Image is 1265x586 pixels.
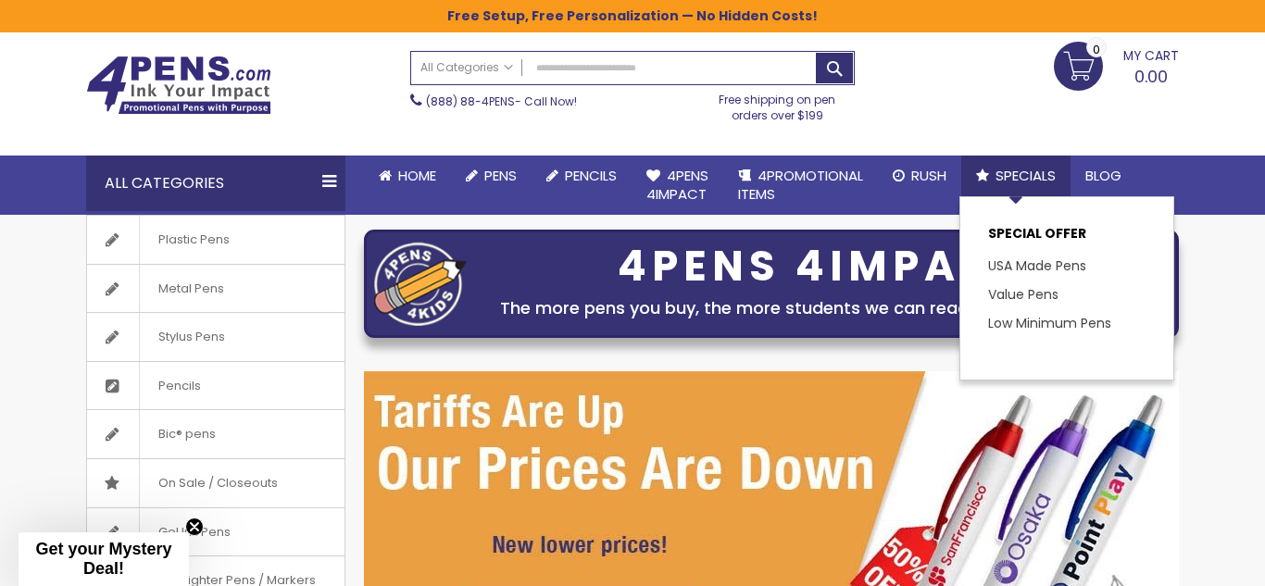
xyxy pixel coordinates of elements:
span: Gel Ink Pens [139,508,249,556]
span: 4Pens 4impact [646,166,708,204]
a: 4PROMOTIONALITEMS [723,156,878,216]
a: 0.00 0 [1054,42,1179,88]
img: four_pen_logo.png [374,242,467,326]
a: Pencils [87,362,344,410]
a: Value Pens [988,285,1058,304]
span: Pens [484,166,517,185]
span: Stylus Pens [139,313,244,361]
span: All Categories [420,60,513,75]
span: 4PROMOTIONAL ITEMS [738,166,863,204]
span: On Sale / Closeouts [139,459,296,507]
div: Get your Mystery Deal!Close teaser [19,532,189,586]
span: Blog [1085,166,1121,185]
span: - Call Now! [426,94,577,109]
span: Home [398,166,436,185]
span: 0 [1093,41,1100,58]
p: SPECIAL OFFER [988,225,1146,252]
a: Metal Pens [87,265,344,313]
a: Blog [1071,156,1136,196]
button: Close teaser [185,517,204,536]
a: (888) 88-4PENS [426,94,515,109]
a: Specials [961,156,1071,196]
a: Home [364,156,451,196]
a: Bic® pens [87,410,344,458]
span: Bic® pens [139,410,234,458]
span: Specials [996,166,1056,185]
div: All Categories [86,156,345,211]
a: Stylus Pens [87,313,344,361]
div: Free shipping on pen orders over $199 [700,85,856,122]
span: Get your Mystery Deal! [35,540,171,578]
span: Metal Pens [139,265,243,313]
a: Gel Ink Pens [87,508,344,556]
span: Pencils [565,166,617,185]
a: Low Minimum Pens [988,314,1111,332]
a: USA Made Pens [988,256,1086,275]
span: 0.00 [1134,65,1168,88]
span: Pencils [139,362,219,410]
a: Pens [451,156,532,196]
a: Rush [878,156,961,196]
a: Plastic Pens [87,216,344,264]
iframe: Google Customer Reviews [1112,536,1265,586]
div: 4PENS 4IMPACT [476,247,1169,286]
a: 4Pens4impact [632,156,723,216]
span: Rush [911,166,946,185]
a: On Sale / Closeouts [87,459,344,507]
a: All Categories [411,52,522,82]
img: 4Pens Custom Pens and Promotional Products [86,56,271,115]
span: Plastic Pens [139,216,248,264]
a: Pencils [532,156,632,196]
div: The more pens you buy, the more students we can reach. [476,295,1169,321]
